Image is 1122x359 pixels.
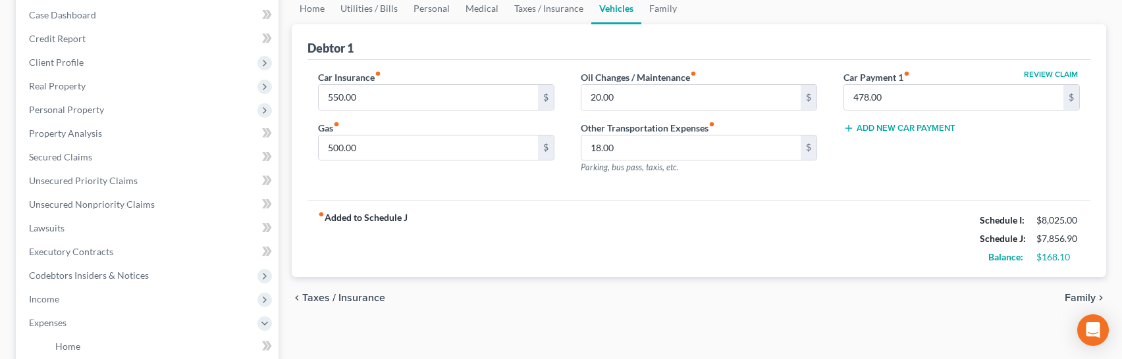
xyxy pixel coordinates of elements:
div: $ [801,135,816,160]
label: Car Payment 1 [843,70,910,84]
div: $7,856.90 [1036,232,1080,245]
i: chevron_left [292,293,302,303]
div: $168.10 [1036,251,1080,264]
span: Codebtors Insiders & Notices [29,270,149,281]
span: Client Profile [29,57,84,68]
div: $ [538,85,554,110]
input: -- [319,85,538,110]
span: Real Property [29,80,86,91]
i: fiber_manual_record [903,70,910,77]
label: Car Insurance [318,70,381,84]
span: Property Analysis [29,128,102,139]
i: fiber_manual_record [708,121,715,128]
a: Unsecured Nonpriority Claims [18,193,279,216]
span: Parking, bus pass, taxis, etc. [581,162,679,172]
a: Unsecured Priority Claims [18,169,279,193]
span: Executory Contracts [29,246,113,257]
input: -- [844,85,1063,110]
span: Taxes / Insurance [302,293,385,303]
a: Home [45,335,279,358]
button: chevron_left Taxes / Insurance [292,293,385,303]
span: Home [55,341,80,352]
strong: Added to Schedule J [318,211,408,266]
input: -- [581,135,801,160]
strong: Balance: [988,251,1023,262]
button: Family chevron_right [1065,293,1106,303]
span: Case Dashboard [29,9,96,20]
i: fiber_manual_record [375,70,381,77]
a: Case Dashboard [18,3,279,27]
i: fiber_manual_record [690,70,697,77]
span: Income [29,293,59,304]
span: Credit Report [29,33,86,44]
a: Lawsuits [18,216,279,240]
a: Executory Contracts [18,240,279,264]
span: Unsecured Nonpriority Claims [29,199,155,210]
span: Personal Property [29,104,104,115]
i: fiber_manual_record [333,121,340,128]
div: Open Intercom Messenger [1077,314,1109,346]
a: Credit Report [18,27,279,51]
input: -- [581,85,801,110]
div: $ [801,85,816,110]
span: Lawsuits [29,222,65,233]
span: Expenses [29,317,67,328]
input: -- [319,135,538,160]
i: fiber_manual_record [318,211,325,218]
strong: Schedule I: [980,214,1025,226]
label: Other Transportation Expenses [581,121,715,135]
span: Secured Claims [29,151,92,162]
label: Oil Changes / Maintenance [581,70,697,84]
button: Add New Car Payment [843,123,955,133]
i: chevron_right [1096,293,1106,303]
button: Review Claim [1022,70,1080,78]
div: $8,025.00 [1036,214,1080,227]
span: Family [1065,293,1096,303]
strong: Schedule J: [980,233,1026,244]
span: Unsecured Priority Claims [29,175,138,186]
div: $ [538,135,554,160]
label: Gas [318,121,340,135]
div: Debtor 1 [307,40,354,56]
div: $ [1063,85,1079,110]
a: Property Analysis [18,122,279,145]
a: Secured Claims [18,145,279,169]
